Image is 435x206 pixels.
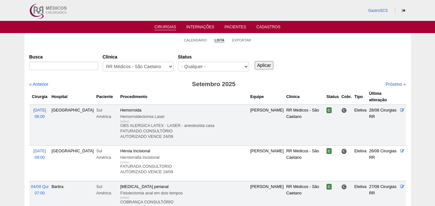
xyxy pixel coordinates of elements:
th: Procedimento [119,89,249,105]
a: [DATE] 06:00 [33,108,46,119]
th: Cirurgia [29,89,50,105]
td: Hemorroida [119,104,249,145]
th: Equipe [249,89,285,105]
td: [PERSON_NAME] [249,146,285,181]
div: Sul América [96,184,118,196]
td: RR Médicos - São Caetano [285,146,325,181]
label: Status [178,54,249,60]
a: « Anterior [29,82,49,87]
td: 28/08 Cirurgias RR [368,104,399,145]
a: Cirurgias [155,25,176,30]
a: Lista [214,38,224,43]
a: 04/09 Qui 07:00 [31,184,49,195]
span: 06:00 [34,114,45,119]
label: Clínica [103,54,174,60]
input: Digite os termos que você deseja procurar. [29,62,98,70]
span: Confirmada [326,184,332,190]
td: 26/08 Cirurgias RR [368,146,399,181]
span: [DATE] [33,149,46,153]
span: 07:00 [34,191,45,195]
a: Internações [186,25,214,31]
div: Fistulectomia anal em dois tempos [120,190,248,196]
td: [GEOGRAPHIC_DATA] [50,146,95,181]
div: Herniorrafia Incisional [120,154,248,161]
div: Hemorroidectomia Laser [120,113,248,120]
label: Busca [29,54,98,60]
div: [editar] [120,194,129,201]
a: Editar [400,149,404,153]
a: Próximo » [385,82,406,87]
th: Clínica [285,89,325,105]
input: Aplicar [255,61,274,69]
th: Paciente [95,89,119,105]
td: Eletiva [353,146,368,181]
td: Hérnia Incisional [119,146,249,181]
i: Sair [402,9,405,13]
td: RR Médicos - São Caetano [285,104,325,145]
th: Tipo [353,89,368,105]
td: [PERSON_NAME] [249,104,285,145]
div: [editar] [120,159,129,166]
span: Confirmada [326,148,332,154]
span: 04/09 Qui [31,184,49,189]
a: Editar [400,184,404,189]
a: Exportar [232,38,251,42]
a: Pacientes [224,25,246,31]
a: Cadastros [256,25,280,31]
div: Sul América [96,148,118,161]
td: [GEOGRAPHIC_DATA] [50,104,95,145]
th: Última alteração [368,89,399,105]
div: Sul América [96,107,118,120]
a: [DATE] 09:00 [33,149,46,160]
th: Cobr. [340,89,353,105]
th: Hospital [50,89,95,105]
p: OBS ALERGICA LATEX - LASER - anestesista casa FATURADO CONSULTÓRIO AUTORIZADO VENCE 24/09 [120,123,248,139]
td: Eletiva [353,104,368,145]
th: Status [325,89,340,105]
span: Consultório [341,148,347,154]
a: Calendário [184,38,207,42]
span: [DATE] [33,108,46,112]
div: [editar] [120,118,129,125]
p: FATURADA CONSULTORIO AUTORIZADO VENCE 18/09 [120,164,248,175]
span: 09:00 [34,155,45,160]
span: Consultório [341,184,347,190]
span: Consultório [341,108,347,113]
span: Confirmada [326,107,332,113]
a: Editar [400,108,404,112]
h3: Setembro 2025 [119,80,308,89]
a: GastroSCS [368,8,388,13]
